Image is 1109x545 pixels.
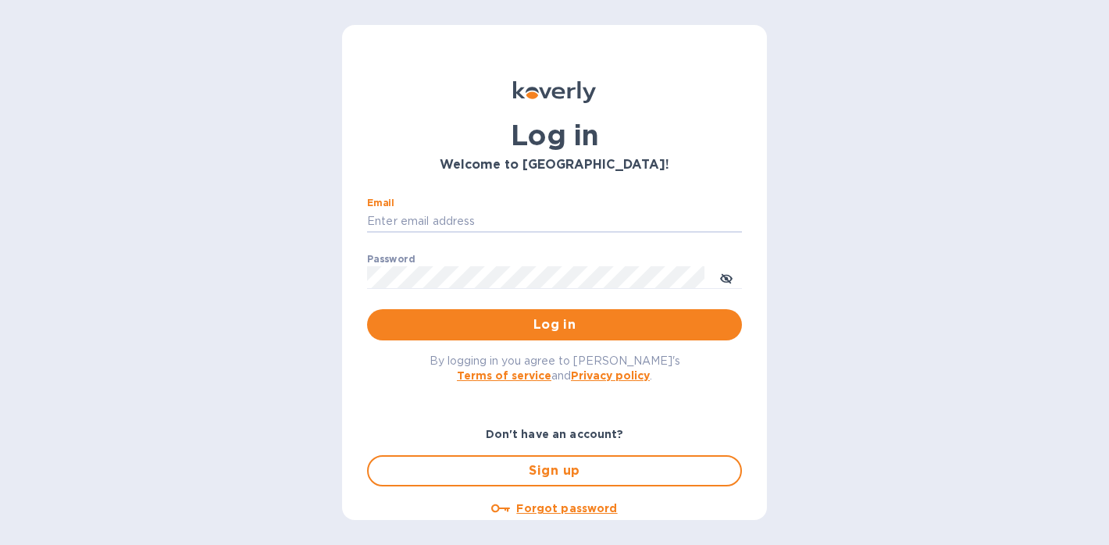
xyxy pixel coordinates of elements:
[367,455,742,486] button: Sign up
[571,369,650,382] a: Privacy policy
[367,255,415,264] label: Password
[380,315,729,334] span: Log in
[516,502,617,515] u: Forgot password
[486,428,624,440] b: Don't have an account?
[367,119,742,151] h1: Log in
[367,198,394,208] label: Email
[430,354,680,382] span: By logging in you agree to [PERSON_NAME]'s and .
[367,158,742,173] h3: Welcome to [GEOGRAPHIC_DATA]!
[367,309,742,340] button: Log in
[367,210,742,233] input: Enter email address
[711,262,742,293] button: toggle password visibility
[513,81,596,103] img: Koverly
[457,369,551,382] a: Terms of service
[381,461,728,480] span: Sign up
